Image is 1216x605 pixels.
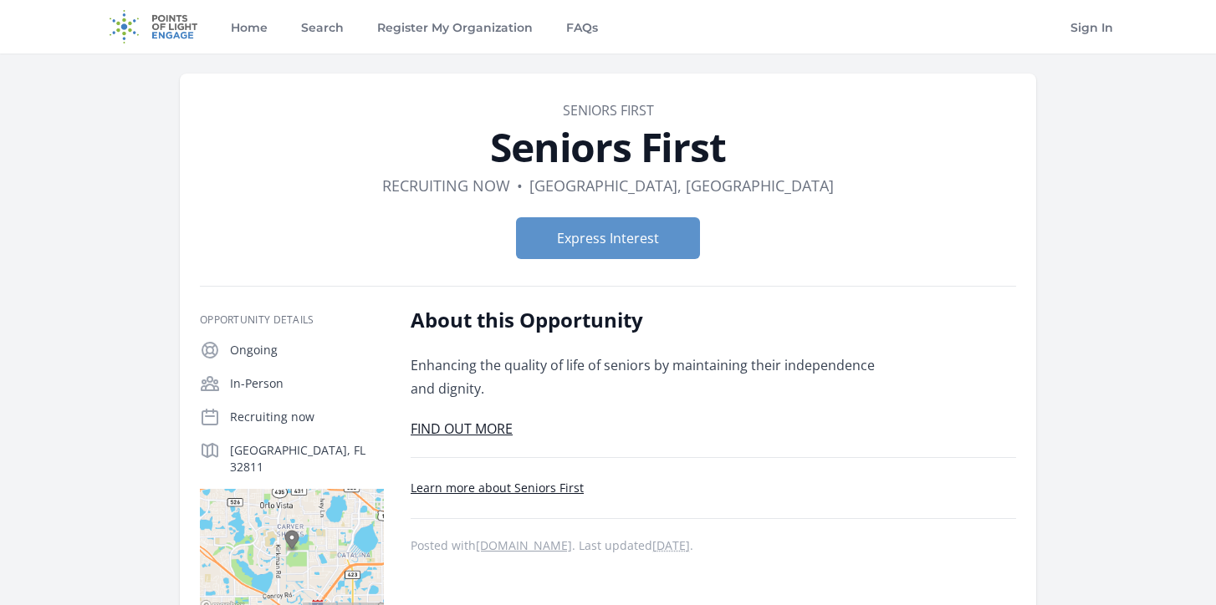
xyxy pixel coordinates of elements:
p: Recruiting now [230,409,384,425]
h1: Seniors First [200,127,1016,167]
a: FIND OUT MORE [411,419,513,438]
p: Posted with . Last updated . [411,539,1016,552]
button: Express Interest [516,217,700,259]
a: Learn more about Seniors First [411,480,584,496]
h2: About this Opportunity [411,307,900,333]
h3: Opportunity Details [200,313,384,327]
p: In-Person [230,375,384,392]
a: Seniors First [563,101,654,119]
p: [GEOGRAPHIC_DATA], FL 32811 [230,442,384,475]
dd: [GEOGRAPHIC_DATA], [GEOGRAPHIC_DATA] [529,174,834,197]
abbr: Wed, Jun 11, 2025 11:59 PM [652,537,690,553]
a: [DOMAIN_NAME] [476,537,572,553]
p: Ongoing [230,342,384,358]
p: Enhancing the quality of life of seniors by maintaining their independence and dignity. [411,353,900,400]
div: • [517,174,523,197]
dd: Recruiting now [382,174,510,197]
